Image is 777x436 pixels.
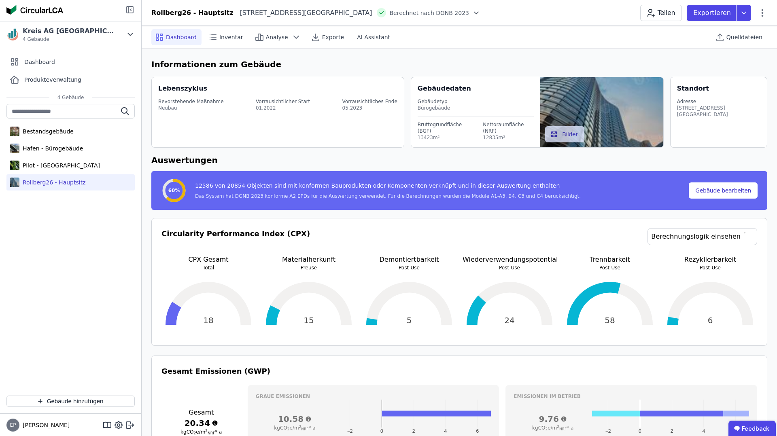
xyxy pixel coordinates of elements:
div: 12586 von 20854 Objekten sind mit konformen Bauprodukten oder Komponenten verknüpft und in dieser... [195,182,581,193]
p: Demontiertbarkeit [362,255,456,265]
h3: 10.58 [256,413,334,425]
div: Standort [677,84,709,93]
div: 01.2022 [256,105,310,111]
h3: Circularity Performance Index (CPX) [161,228,310,255]
sup: 2 [299,425,301,429]
span: kgCO e/m * a [274,425,315,431]
img: Concular [6,5,63,15]
p: Rezyklierbarkeit [663,255,757,265]
span: Exporte [322,33,344,41]
div: Gebäudetyp [418,98,534,105]
p: Trennbarkeit [563,255,657,265]
span: Analyse [266,33,288,41]
div: Bevorstehende Maßnahme [158,98,224,105]
p: Exportieren [693,8,732,18]
div: [STREET_ADDRESS][GEOGRAPHIC_DATA] [677,105,760,118]
h3: Gesamt [161,408,241,417]
p: Preuse [262,265,356,271]
sup: 2 [205,429,208,433]
h3: Gesamt Emissionen (GWP) [161,366,757,377]
div: [STREET_ADDRESS][GEOGRAPHIC_DATA] [234,8,372,18]
button: Teilen [640,5,682,21]
h3: Graue Emissionen [256,393,491,400]
span: [PERSON_NAME] [19,421,70,429]
p: Wiederverwendungspotential [463,255,556,265]
p: Post-Use [563,265,657,271]
span: Quelldateien [726,33,762,41]
a: Berechnungslogik einsehen [647,228,757,245]
sub: 2 [287,427,290,431]
div: Pilot - [GEOGRAPHIC_DATA] [19,161,100,169]
img: Kreis AG Germany [6,28,19,41]
sub: NRF [559,427,567,431]
p: Post-Use [362,265,456,271]
div: Rollberg26 - Hauptsitz [151,8,234,18]
span: Berechnet nach DGNB 2023 [389,9,469,17]
div: Kreis AG [GEOGRAPHIC_DATA] [23,26,116,36]
p: Post-Use [463,265,556,271]
div: Hafen - Bürogebäude [19,144,83,152]
sub: NRF [208,431,215,435]
button: Gebäude hinzufügen [6,396,135,407]
div: 13423m² [418,134,471,141]
sub: 2 [194,431,196,435]
p: Materialherkunft [262,255,356,265]
h3: Emissionen im betrieb [514,393,749,400]
span: AI Assistant [357,33,390,41]
span: 4 Gebäude [23,36,116,42]
h3: 20.34 [161,417,241,429]
div: Bruttogrundfläche (BGF) [418,121,471,134]
div: 05.2023 [342,105,397,111]
button: Bilder [545,126,584,142]
img: Hafen - Bürogebäude [10,142,19,155]
span: Produkteverwaltung [24,76,81,84]
sup: 2 [557,425,559,429]
div: Bestandsgebäude [19,127,74,135]
img: Bestandsgebäude [10,125,19,138]
img: Rollberg26 - Hauptsitz [10,176,19,189]
div: Neubau [158,105,224,111]
div: Lebenszyklus [158,84,207,93]
div: 12835m² [483,134,534,141]
h6: Informationen zum Gebäude [151,58,767,70]
span: 4 Gebäude [49,94,92,101]
span: kgCO e/m * a [532,425,573,431]
span: 60% [168,187,180,194]
p: Total [161,265,255,271]
img: Pilot - Green Building [10,159,19,172]
div: Nettoraumfläche (NRF) [483,121,534,134]
div: Bürogebäude [418,105,534,111]
sub: NRF [301,427,308,431]
div: Vorrausichtliches Ende [342,98,397,105]
button: Gebäude bearbeiten [689,182,758,199]
div: Rollberg26 - Hauptsitz [19,178,85,186]
sub: 2 [545,427,548,431]
h3: 9.76 [514,413,592,425]
div: Vorrausichtlicher Start [256,98,310,105]
p: Post-Use [663,265,757,271]
span: Inventar [219,33,243,41]
h6: Auswertungen [151,154,767,166]
p: CPX Gesamt [161,255,255,265]
div: Das System hat DGNB 2023 konforme A2 EPDs für die Auswertung verwendet. Für die Berechnungen wurd... [195,193,581,199]
div: Gebäudedaten [418,84,540,93]
span: kgCO e/m * a [180,429,222,435]
div: Adresse [677,98,760,105]
span: EP [10,423,16,428]
span: Dashboard [166,33,197,41]
span: Dashboard [24,58,55,66]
